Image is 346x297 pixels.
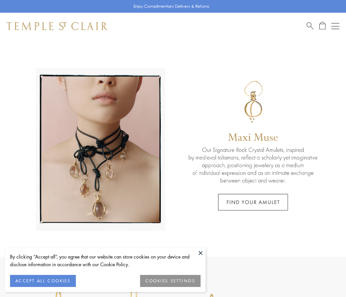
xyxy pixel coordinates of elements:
p: Enjoy Complimentary Delivery & Returns [133,3,209,10]
button: ACCEPT ALL COOKIES [10,275,76,287]
img: Temple St. Clair [7,22,108,30]
a: Open Shopping Bag [319,22,326,30]
button: Open navigation [331,22,339,30]
div: By clicking “Accept all”, you agree that our website can store cookies on your device and disclos... [10,253,201,268]
a: Search [307,22,314,30]
button: COOKIES SETTINGS [140,275,201,287]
